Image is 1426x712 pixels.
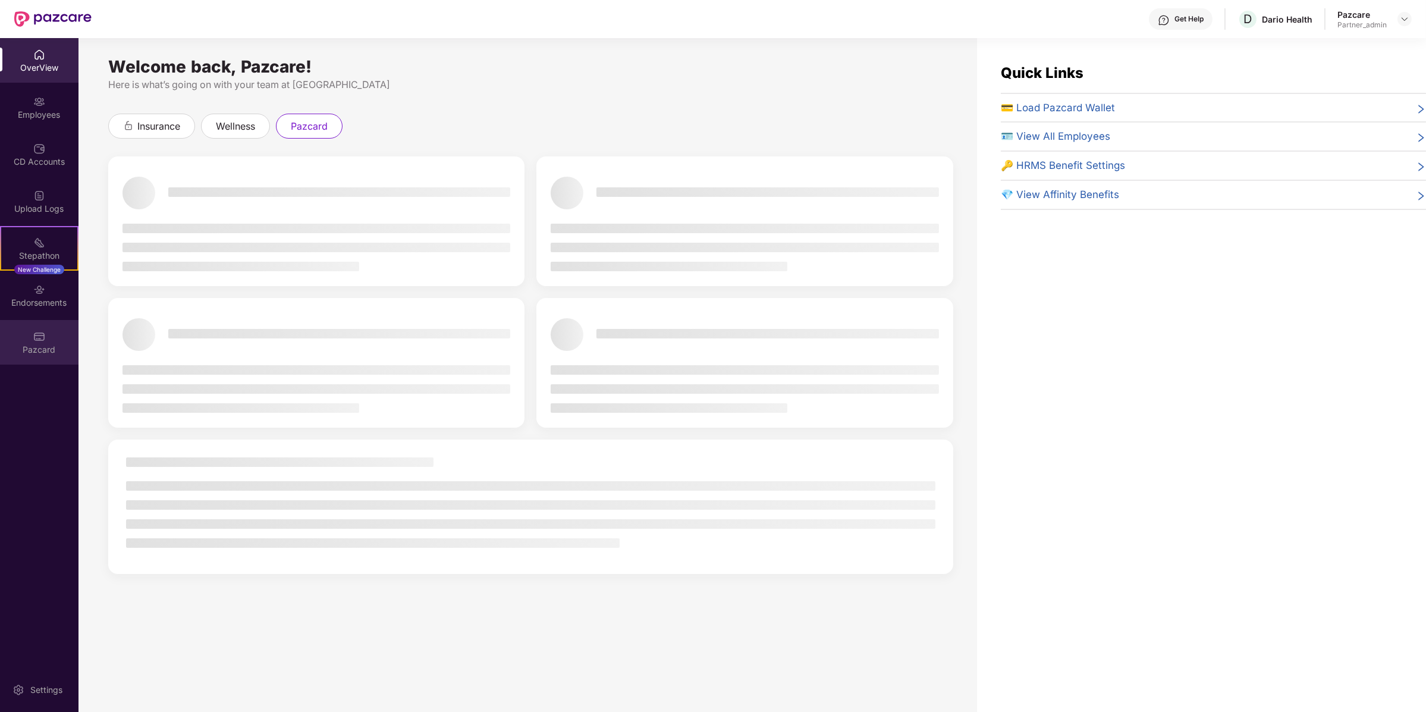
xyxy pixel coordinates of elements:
div: Settings [27,684,66,696]
div: Welcome back, Pazcare! [108,62,953,71]
div: New Challenge [14,265,64,274]
div: Dario Health [1262,14,1312,25]
span: 💎 View Affinity Benefits [1001,187,1119,203]
img: svg+xml;base64,PHN2ZyBpZD0iSGVscC0zMngzMiIgeG1sbnM9Imh0dHA6Ly93d3cudzMub3JnLzIwMDAvc3ZnIiB3aWR0aD... [1158,14,1170,26]
img: svg+xml;base64,PHN2ZyBpZD0iRHJvcGRvd24tMzJ4MzIiIHhtbG5zPSJodHRwOi8vd3d3LnczLm9yZy8yMDAwL3N2ZyIgd2... [1400,14,1409,24]
div: Partner_admin [1337,20,1387,30]
img: svg+xml;base64,PHN2ZyBpZD0iVXBsb2FkX0xvZ3MiIGRhdGEtbmFtZT0iVXBsb2FkIExvZ3MiIHhtbG5zPSJodHRwOi8vd3... [33,190,45,202]
span: 💳 Load Pazcard Wallet [1001,100,1115,116]
span: Quick Links [1001,64,1083,81]
span: 🪪 View All Employees [1001,128,1110,145]
img: New Pazcare Logo [14,11,92,27]
span: insurance [137,119,180,134]
span: pazcard [291,119,328,134]
div: Pazcare [1337,9,1387,20]
span: right [1416,102,1426,116]
div: Stepathon [1,250,77,262]
img: svg+xml;base64,PHN2ZyBpZD0iRW1wbG95ZWVzIiB4bWxucz0iaHR0cDovL3d3dy53My5vcmcvMjAwMC9zdmciIHdpZHRoPS... [33,96,45,108]
img: svg+xml;base64,PHN2ZyBpZD0iRW5kb3JzZW1lbnRzIiB4bWxucz0iaHR0cDovL3d3dy53My5vcmcvMjAwMC9zdmciIHdpZH... [33,284,45,296]
img: svg+xml;base64,PHN2ZyBpZD0iU2V0dGluZy0yMHgyMCIgeG1sbnM9Imh0dHA6Ly93d3cudzMub3JnLzIwMDAvc3ZnIiB3aW... [12,684,24,696]
span: right [1416,131,1426,145]
img: svg+xml;base64,PHN2ZyB4bWxucz0iaHR0cDovL3d3dy53My5vcmcvMjAwMC9zdmciIHdpZHRoPSIyMSIgaGVpZ2h0PSIyMC... [33,237,45,249]
span: wellness [216,119,255,134]
img: svg+xml;base64,PHN2ZyBpZD0iQ0RfQWNjb3VudHMiIGRhdGEtbmFtZT0iQ0QgQWNjb3VudHMiIHhtbG5zPSJodHRwOi8vd3... [33,143,45,155]
img: svg+xml;base64,PHN2ZyBpZD0iSG9tZSIgeG1sbnM9Imh0dHA6Ly93d3cudzMub3JnLzIwMDAvc3ZnIiB3aWR0aD0iMjAiIG... [33,49,45,61]
div: Here is what’s going on with your team at [GEOGRAPHIC_DATA] [108,77,953,92]
img: svg+xml;base64,PHN2ZyBpZD0iUGF6Y2FyZCIgeG1sbnM9Imh0dHA6Ly93d3cudzMub3JnLzIwMDAvc3ZnIiB3aWR0aD0iMj... [33,331,45,343]
span: right [1416,189,1426,203]
div: Get Help [1174,14,1204,24]
span: D [1244,12,1252,26]
div: animation [123,120,134,131]
span: right [1416,160,1426,174]
span: 🔑 HRMS Benefit Settings [1001,158,1125,174]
